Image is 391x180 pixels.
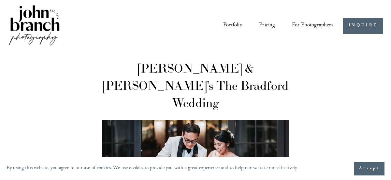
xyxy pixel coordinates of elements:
span: For Photographers [292,21,333,31]
button: Accept [354,162,384,175]
a: INQUIRE [343,18,383,34]
a: Pricing [259,20,275,32]
img: John Branch IV Photography [8,4,61,48]
span: Accept [359,165,380,172]
h1: [PERSON_NAME] & [PERSON_NAME]’s The Bradford Wedding [102,60,289,111]
p: By using this website, you agree to our use of cookies. We use cookies to provide you with a grea... [7,164,298,173]
a: folder dropdown [292,20,333,32]
a: Portfolio [223,20,242,32]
